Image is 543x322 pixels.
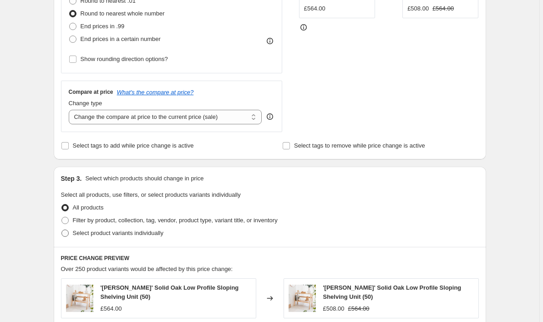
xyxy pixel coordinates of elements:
span: Filter by product, collection, tag, vendor, product type, variant title, or inventory [73,217,278,224]
span: Change type [69,100,102,107]
span: All products [73,204,104,211]
img: il_fullxfull.4914953567_5mh2_80x.jpg [66,285,93,312]
img: il_fullxfull.4914953567_5mh2_80x.jpg [289,285,316,312]
span: Select tags to add while price change is active [73,142,194,149]
span: Show rounding direction options? [81,56,168,62]
span: End prices in a certain number [81,36,161,42]
h6: PRICE CHANGE PREVIEW [61,255,479,262]
span: End prices in .99 [81,23,125,30]
div: £564.00 [101,304,122,313]
div: help [265,112,274,121]
span: Round to nearest whole number [81,10,165,17]
span: Select product variants individually [73,230,163,236]
span: Select all products, use filters, or select products variants individually [61,191,241,198]
strike: £564.00 [432,4,454,13]
div: £564.00 [304,4,325,13]
span: Select tags to remove while price change is active [294,142,425,149]
button: What's the compare at price? [117,89,194,96]
h2: Step 3. [61,174,82,183]
p: Select which products should change in price [85,174,203,183]
span: '[PERSON_NAME]' Solid Oak Low Profile Sloping Shelving Unit (50) [323,284,462,300]
span: '[PERSON_NAME]' Solid Oak Low Profile Sloping Shelving Unit (50) [101,284,239,300]
span: Over 250 product variants would be affected by this price change: [61,266,233,272]
div: £508.00 [407,4,429,13]
div: £508.00 [323,304,345,313]
h3: Compare at price [69,88,113,96]
strike: £564.00 [348,304,370,313]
